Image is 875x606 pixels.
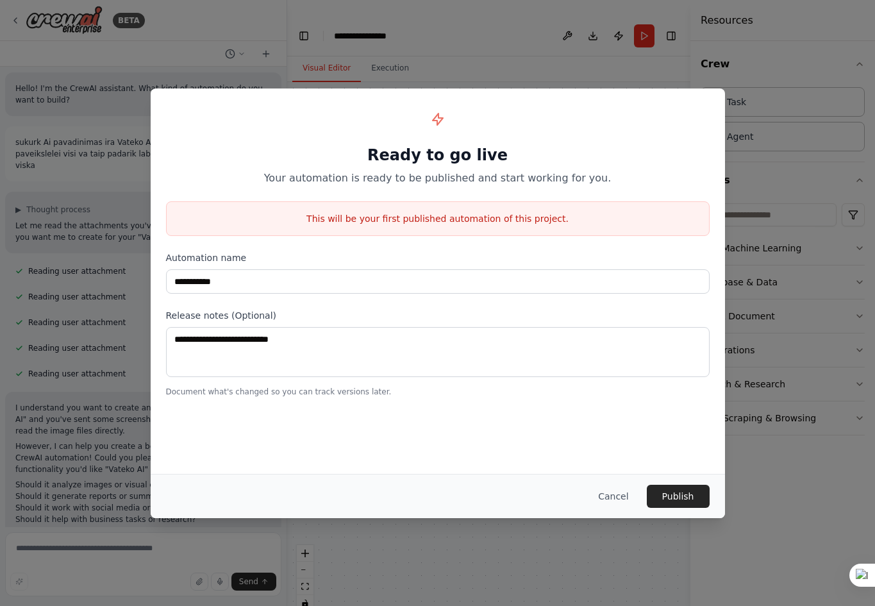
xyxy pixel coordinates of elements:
[647,485,710,508] button: Publish
[167,212,709,225] p: This will be your first published automation of this project.
[166,309,710,322] label: Release notes (Optional)
[166,387,710,397] p: Document what's changed so you can track versions later.
[166,171,710,186] p: Your automation is ready to be published and start working for you.
[588,485,638,508] button: Cancel
[166,251,710,264] label: Automation name
[166,145,710,165] h1: Ready to go live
